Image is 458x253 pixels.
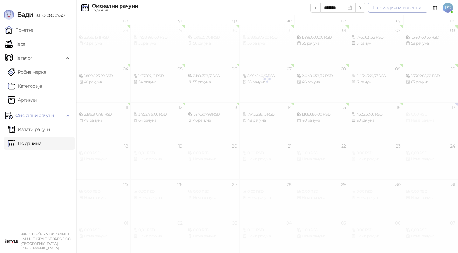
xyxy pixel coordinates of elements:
img: Logo [4,10,14,20]
a: Документација [430,3,440,13]
small: PREDUZEĆE ZA TRGOVINU I USLUGE ISTYLE STORES DOO [GEOGRAPHIC_DATA] ([GEOGRAPHIC_DATA]) [20,232,71,250]
a: Издати рачуни [8,123,50,136]
button: Периодични извештај [368,3,427,13]
img: 64x64-companyLogo-77b92cf4-9946-4f36-9751-bf7bb5fd2c7d.png [5,235,18,248]
div: По данима [92,9,138,12]
a: Почетна [5,24,34,36]
a: По данима [8,137,41,150]
a: Робне марке [8,66,46,78]
span: 3.11.0-b80b730 [33,12,64,18]
span: Бади [17,11,33,18]
span: Фискални рачуни [15,109,54,122]
a: Каса [5,38,25,50]
a: Категорије [8,80,42,92]
span: Каталог [15,52,32,64]
div: Фискални рачуни [92,4,138,9]
a: ArtikliАртикли [8,94,37,106]
span: PG [443,3,453,13]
